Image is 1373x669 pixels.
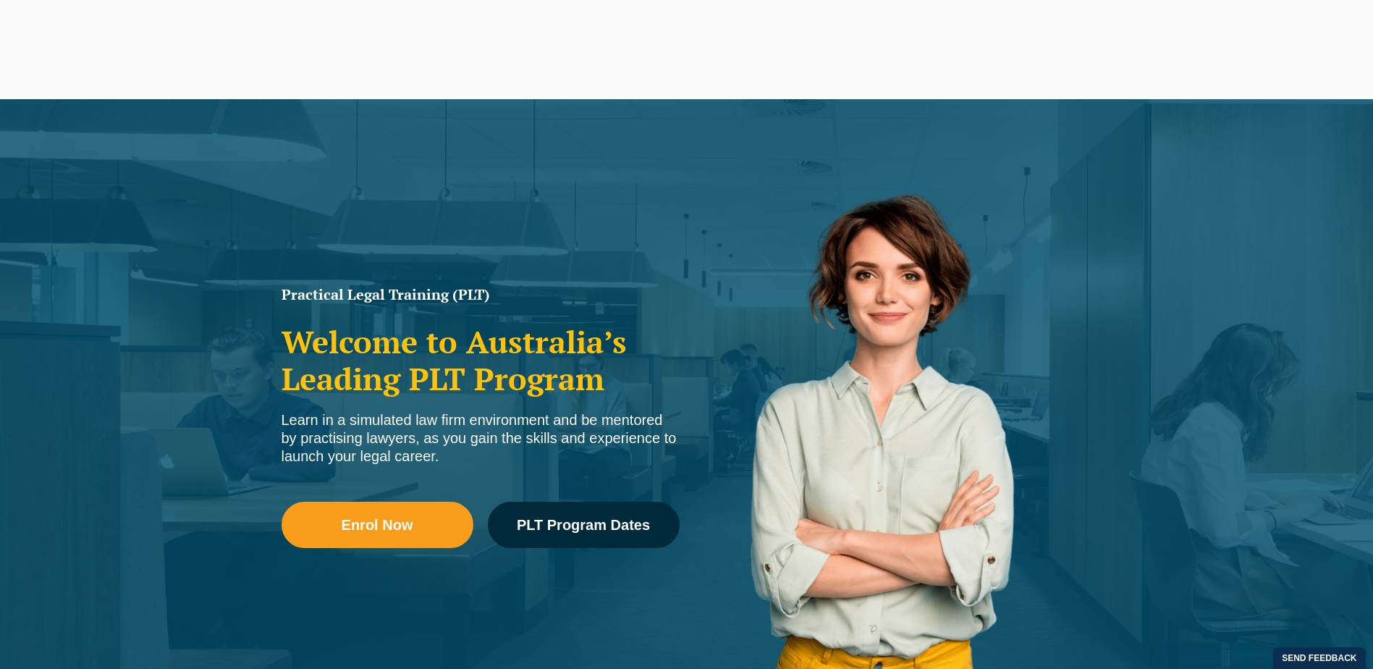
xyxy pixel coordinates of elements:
a: Enrol Now [282,502,473,548]
a: PLT Program Dates [488,502,680,548]
h1: Practical Legal Training (PLT) [282,287,680,302]
span: PLT Program Dates [517,518,650,532]
h2: Welcome to Australia’s Leading PLT Program [282,324,680,397]
div: Learn in a simulated law firm environment and be mentored by practising lawyers, as you gain the ... [282,411,680,466]
span: Enrol Now [342,518,413,532]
